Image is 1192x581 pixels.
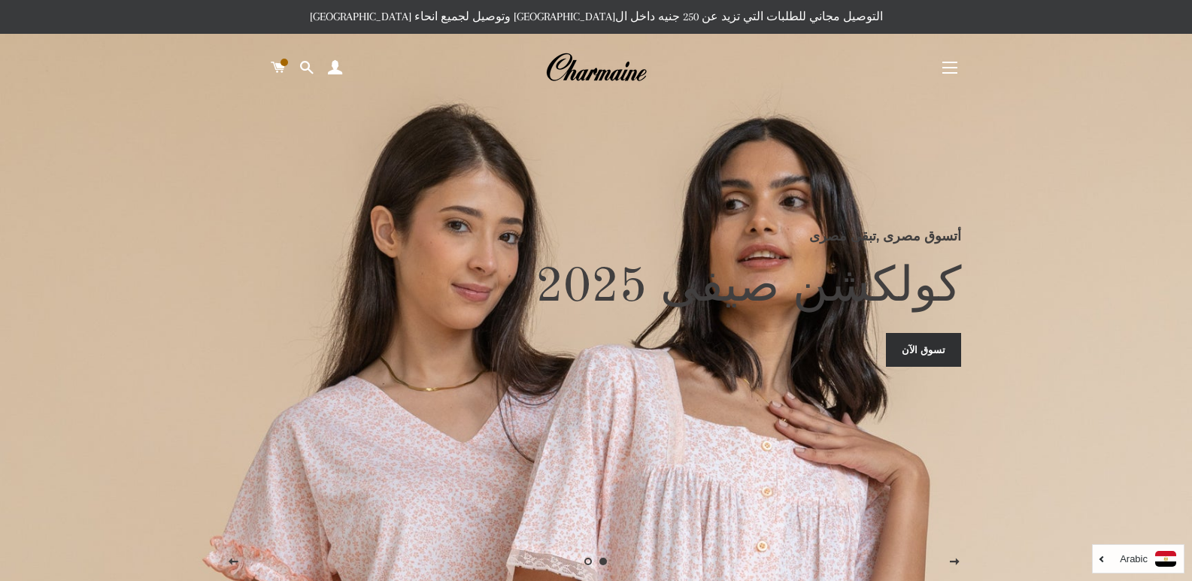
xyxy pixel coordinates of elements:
img: Charmaine Egypt [545,51,647,84]
a: تسوق الآن [886,333,961,366]
h2: كولكشن صيفى 2025 [231,258,961,318]
p: أتسوق مصرى ,تبقى مصرى [231,225,961,247]
a: Arabic [1100,551,1176,567]
button: الصفحه التالية [936,543,973,581]
i: Arabic [1120,554,1148,564]
a: الصفحه 1current [596,554,611,569]
a: تحميل الصور 2 [581,554,596,569]
button: الصفحه السابقة [214,543,252,581]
